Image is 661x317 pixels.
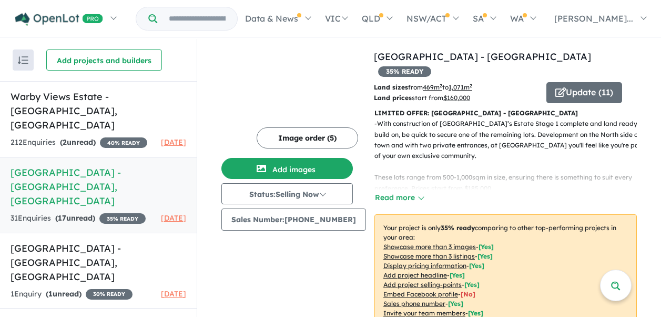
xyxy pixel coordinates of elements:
b: Land prices [374,94,412,102]
strong: ( unread) [55,213,95,223]
sup: 2 [440,83,442,88]
span: [ Yes ] [464,281,480,289]
span: [DATE] [161,213,186,223]
div: 1 Enquir y [11,288,133,301]
a: [GEOGRAPHIC_DATA] - [GEOGRAPHIC_DATA] [374,51,591,63]
strong: ( unread) [46,289,82,299]
u: Showcase more than 3 listings [383,252,475,260]
u: 469 m [423,83,442,91]
button: Add projects and builders [46,49,162,71]
img: Openlot PRO Logo White [15,13,103,26]
p: - With construction of [GEOGRAPHIC_DATA]’s Estate Stage 1 complete and land ready to build on, be... [374,118,645,301]
button: Status:Selling Now [221,183,353,204]
img: sort.svg [18,56,28,64]
h5: Warby Views Estate - [GEOGRAPHIC_DATA] , [GEOGRAPHIC_DATA] [11,90,186,132]
u: Embed Facebook profile [383,290,458,298]
span: [ Yes ] [448,300,463,308]
span: [DATE] [161,137,186,147]
p: LIMITED OFFER: [GEOGRAPHIC_DATA] - [GEOGRAPHIC_DATA] [374,108,637,118]
u: Invite your team members [383,309,465,317]
span: to [442,83,472,91]
span: [DATE] [161,289,186,299]
span: [ Yes ] [469,262,484,270]
span: 40 % READY [100,137,147,148]
p: start from [374,93,538,103]
h5: [GEOGRAPHIC_DATA] - [GEOGRAPHIC_DATA] , [GEOGRAPHIC_DATA] [11,165,186,208]
span: [ No ] [461,290,475,298]
sup: 2 [470,83,472,88]
span: [ Yes ] [479,243,494,251]
button: Read more [374,192,424,204]
span: [PERSON_NAME]... [554,13,633,24]
div: 212 Enquir ies [11,136,147,149]
span: 30 % READY [86,289,133,300]
u: Sales phone number [383,300,445,308]
span: [ Yes ] [450,271,465,279]
button: Sales Number:[PHONE_NUMBER] [221,209,366,231]
u: Showcase more than 3 images [383,243,476,251]
strong: ( unread) [60,137,96,147]
span: 35 % READY [99,213,146,224]
b: 35 % ready [441,224,475,232]
p: from [374,82,538,93]
u: Add project selling-points [383,281,462,289]
span: [ Yes ] [468,309,483,317]
u: $ 160,000 [443,94,470,102]
span: 17 [58,213,66,223]
u: Add project headline [383,271,447,279]
button: Update (11) [546,82,622,103]
u: Display pricing information [383,262,466,270]
h5: [GEOGRAPHIC_DATA] - [GEOGRAPHIC_DATA] , [GEOGRAPHIC_DATA] [11,241,186,284]
span: 1 [48,289,53,299]
button: Image order (5) [257,127,358,148]
b: Land sizes [374,83,408,91]
button: Add images [221,158,353,179]
u: 1,071 m [449,83,472,91]
span: [ Yes ] [477,252,493,260]
span: 35 % READY [378,66,431,77]
input: Try estate name, suburb, builder or developer [159,7,235,30]
span: 2 [63,137,67,147]
div: 31 Enquir ies [11,212,146,225]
